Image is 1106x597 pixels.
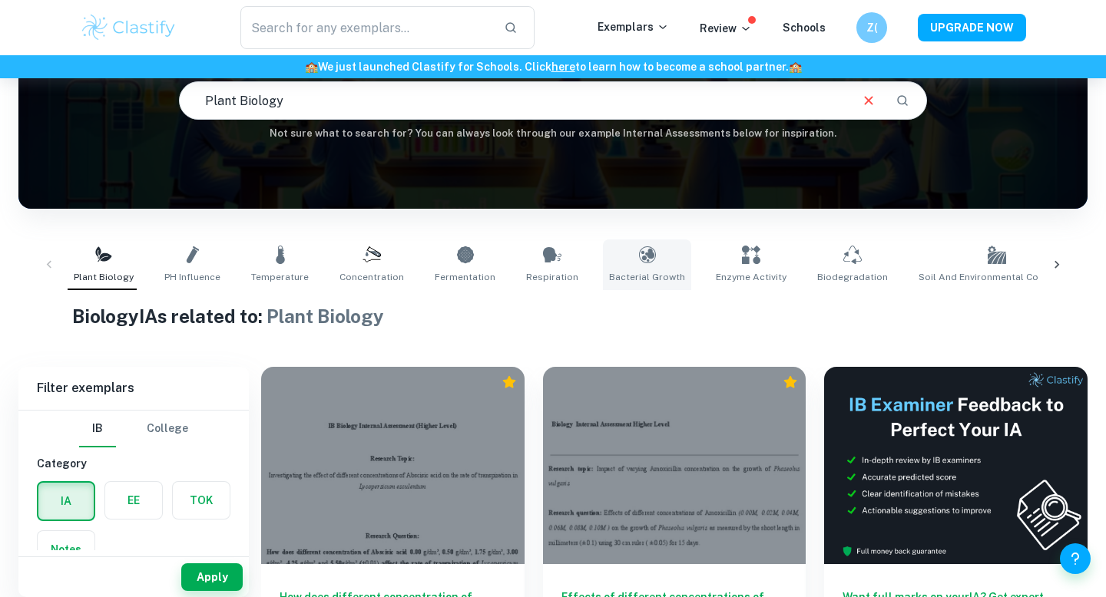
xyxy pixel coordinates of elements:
span: Bacterial Growth [609,270,685,284]
h6: We just launched Clastify for Schools. Click to learn how to become a school partner. [3,58,1103,75]
div: Premium [783,374,798,390]
div: Filter type choice [79,411,188,447]
span: Temperature [251,270,309,284]
h6: Not sure what to search for? You can always look through our example Internal Assessments below f... [18,126,1088,141]
button: EE [105,482,162,519]
div: Premium [502,374,517,390]
button: IA [38,483,94,519]
span: Biodegradation [817,270,888,284]
button: College [147,411,188,447]
span: 🏫 [305,61,318,73]
img: Clastify logo [80,12,177,43]
h6: Filter exemplars [18,367,249,410]
p: Exemplars [598,18,669,35]
span: Respiration [526,270,578,284]
button: UPGRADE NOW [918,14,1026,41]
a: here [551,61,575,73]
input: E.g. photosynthesis, coffee and protein, HDI and diabetes... [180,79,848,122]
span: Fermentation [435,270,495,284]
span: Enzyme Activity [716,270,786,284]
button: IB [79,411,116,447]
input: Search for any exemplars... [240,6,492,49]
button: TOK [173,482,230,519]
h6: Category [37,455,230,472]
button: Notes [38,531,94,568]
button: Search [889,87,916,114]
span: Plant Biology [74,270,134,284]
button: Help and Feedback [1060,543,1091,574]
span: Concentration [339,270,404,284]
p: Review [700,20,752,37]
button: Clear [854,86,883,115]
span: Soil and Environmental Conditions [919,270,1075,284]
img: Thumbnail [824,367,1088,564]
h1: Biology IAs related to: [72,302,1035,330]
button: Apply [181,563,243,591]
span: pH Influence [164,270,220,284]
span: 🏫 [789,61,802,73]
span: Plant Biology [267,305,384,327]
a: Schools [783,21,826,34]
h6: Z( [863,19,881,36]
button: Z( [856,12,887,43]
